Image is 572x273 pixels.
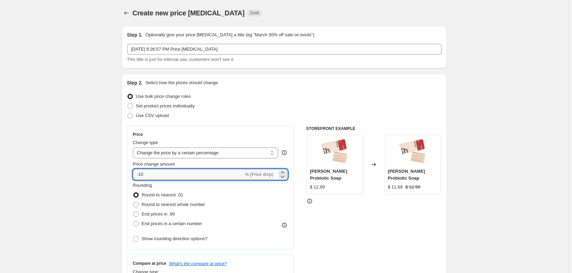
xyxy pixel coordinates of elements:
span: $ 12.99 [310,184,325,190]
input: -15 [133,169,244,180]
span: [PERSON_NAME] Probiotic Soap [310,169,347,181]
input: 30% off holiday sale [127,44,442,55]
h3: Compare at price [133,261,166,266]
span: Set product prices individually [136,103,195,108]
span: This title is just for internal use, customers won't see it [127,57,233,62]
span: Rounding [133,183,152,188]
button: What's the compare at price? [169,261,227,266]
span: Price change amount [133,161,175,167]
span: Draft [250,10,259,16]
span: Round to nearest .01 [142,192,183,197]
button: Price change jobs [122,8,131,18]
span: Change type [133,140,158,145]
span: Round to nearest whole number [142,202,205,207]
span: Create new price [MEDICAL_DATA] [133,9,245,17]
span: [PERSON_NAME] Probiotic Soap [388,169,425,181]
span: Use CSV upload [136,113,169,118]
h2: Step 1. [127,31,143,38]
img: probiotic-soap-the-brand-hannah-1_80x.jpg [399,139,426,166]
span: End prices in a certain number [142,221,202,226]
span: End prices in .99 [142,211,175,217]
h6: STOREFRONT EXAMPLE [306,126,442,131]
span: Use bulk price change rules [136,94,191,99]
h2: Step 2. [127,79,143,86]
span: Show rounding direction options? [142,236,208,241]
img: probiotic-soap-the-brand-hannah-1_80x.jpg [321,139,348,166]
span: % (Price drop) [245,172,273,177]
p: Select how the prices should change [145,79,218,86]
span: $ 12.99 [406,184,420,190]
span: $ 11.69 [388,184,402,190]
p: Optionally give your price [MEDICAL_DATA] a title (eg "March 30% off sale on boots") [145,31,314,38]
div: help [281,149,288,156]
h3: Price [133,132,143,137]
